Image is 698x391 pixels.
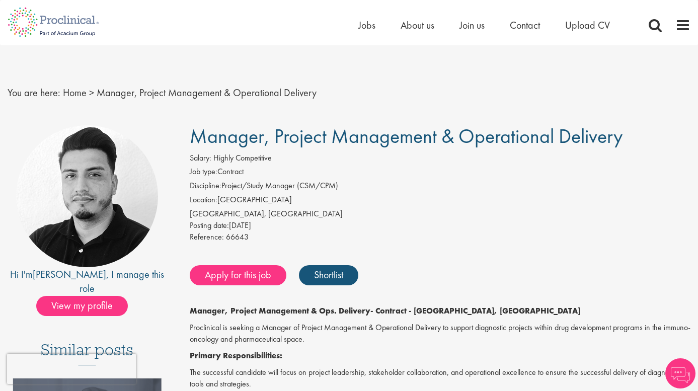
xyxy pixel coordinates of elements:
img: imeage of recruiter Anderson Maldonado [16,125,158,267]
strong: Primary Responsibilities: [190,350,282,361]
div: [GEOGRAPHIC_DATA], [GEOGRAPHIC_DATA] [190,208,690,220]
label: Reference: [190,231,224,243]
label: Location: [190,194,217,206]
a: breadcrumb link [63,86,87,99]
div: [DATE] [190,220,690,231]
label: Job type: [190,166,217,178]
a: [PERSON_NAME] [33,268,106,281]
p: Proclinical is seeking a Manager of Project Management & Operational Delivery to support diagnost... [190,322,690,345]
span: Manager, Project Management & Operational Delivery [190,123,623,149]
span: 66643 [226,231,249,242]
span: Posting date: [190,220,229,230]
a: Shortlist [299,265,358,285]
a: About us [401,19,434,32]
a: Jobs [358,19,375,32]
li: Contract [190,166,690,180]
span: Manager, Project Management & Operational Delivery [97,86,317,99]
span: > [89,86,94,99]
a: View my profile [36,298,138,311]
a: Join us [459,19,485,32]
strong: Manager, Project Management & Ops. Delivery [190,305,370,316]
span: You are here: [8,86,60,99]
a: Contact [510,19,540,32]
li: Project/Study Manager (CSM/CPM) [190,180,690,194]
h3: Similar posts [41,341,133,365]
span: Highly Competitive [213,152,272,163]
li: [GEOGRAPHIC_DATA] [190,194,690,208]
iframe: reCAPTCHA [7,354,136,384]
span: View my profile [36,296,128,316]
p: The successful candidate will focus on project leadership, stakeholder collaboration, and operati... [190,367,690,390]
a: Apply for this job [190,265,286,285]
label: Discipline: [190,180,221,192]
a: Upload CV [565,19,610,32]
label: Salary: [190,152,211,164]
strong: - Contract - [GEOGRAPHIC_DATA], [GEOGRAPHIC_DATA] [370,305,580,316]
img: Chatbot [665,358,695,388]
div: Hi I'm , I manage this role [8,267,167,296]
